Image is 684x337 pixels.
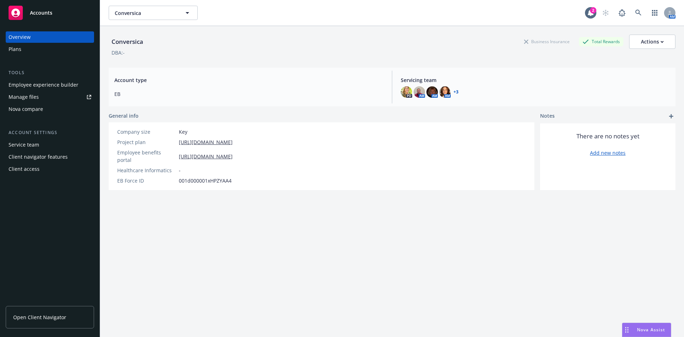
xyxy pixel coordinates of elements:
div: Business Insurance [520,37,573,46]
span: - [179,167,181,174]
span: Accounts [30,10,52,16]
span: Open Client Navigator [13,313,66,321]
a: [URL][DOMAIN_NAME] [179,138,233,146]
a: Employee experience builder [6,79,94,91]
div: Project plan [117,138,176,146]
span: Account type [114,76,383,84]
span: Conversica [115,9,176,17]
img: photo [414,86,425,98]
a: Switch app [648,6,662,20]
button: Nova Assist [622,323,671,337]
button: Conversica [109,6,198,20]
img: photo [426,86,438,98]
a: Accounts [6,3,94,23]
a: Client navigator features [6,151,94,163]
a: [URL][DOMAIN_NAME] [179,153,233,160]
div: Client access [9,163,40,175]
div: Nova compare [9,103,43,115]
div: Overview [9,31,31,43]
div: Plans [9,44,21,55]
div: Actions [641,35,664,48]
span: There are no notes yet [576,132,639,141]
div: Conversica [109,37,146,46]
a: Add new notes [590,149,626,157]
span: Key [179,128,187,136]
a: Overview [6,31,94,43]
a: Search [631,6,646,20]
div: Total Rewards [579,37,623,46]
a: Start snowing [598,6,613,20]
div: Drag to move [622,323,631,337]
div: 2 [590,7,596,14]
div: Client navigator features [9,151,68,163]
span: 001d000001xHPZYAA4 [179,177,232,184]
a: Client access [6,163,94,175]
span: General info [109,112,139,119]
span: EB [114,90,383,98]
div: Employee benefits portal [117,149,176,164]
div: Service team [9,139,39,150]
div: DBA: - [112,49,125,56]
div: Healthcare Informatics [117,167,176,174]
div: EB Force ID [117,177,176,184]
img: photo [439,86,451,98]
div: Tools [6,69,94,76]
div: Company size [117,128,176,136]
div: Manage files [9,91,39,103]
a: Report a Bug [615,6,629,20]
span: Nova Assist [637,327,665,333]
div: Employee experience builder [9,79,78,91]
a: Nova compare [6,103,94,115]
a: Manage files [6,91,94,103]
div: Account settings [6,129,94,136]
a: +3 [454,90,458,94]
a: add [667,112,675,121]
span: Servicing team [401,76,670,84]
a: Service team [6,139,94,150]
span: Notes [540,112,555,121]
a: Plans [6,44,94,55]
button: Actions [629,35,675,49]
img: photo [401,86,412,98]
